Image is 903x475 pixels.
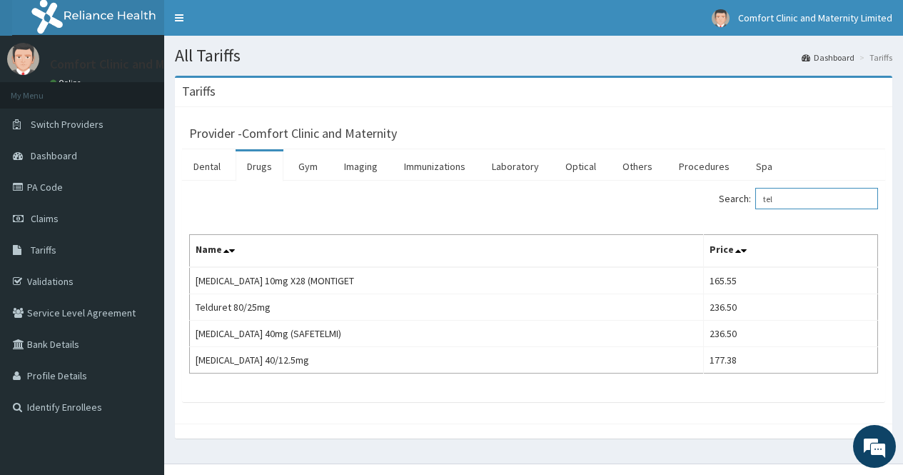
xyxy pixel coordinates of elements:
input: Search: [755,188,878,209]
img: User Image [7,43,39,75]
h3: Tariffs [182,85,216,98]
a: Procedures [667,151,741,181]
a: Immunizations [393,151,477,181]
th: Name [190,235,704,268]
a: Gym [287,151,329,181]
td: 236.50 [703,321,877,347]
span: Dashboard [31,149,77,162]
th: Price [703,235,877,268]
td: [MEDICAL_DATA] 10mg X28 (MONTIGET [190,267,704,294]
img: d_794563401_company_1708531726252_794563401 [26,71,58,107]
h3: Provider - Comfort Clinic and Maternity [189,127,397,140]
h1: All Tariffs [175,46,892,65]
span: Tariffs [31,244,56,256]
div: Minimize live chat window [234,7,268,41]
li: Tariffs [856,51,892,64]
a: Dental [182,151,232,181]
a: Spa [745,151,784,181]
label: Search: [719,188,878,209]
td: 165.55 [703,267,877,294]
a: Online [50,78,84,88]
td: 236.50 [703,294,877,321]
a: Optical [554,151,607,181]
td: 177.38 [703,347,877,374]
span: Claims [31,212,59,225]
span: Switch Providers [31,118,104,131]
a: Dashboard [802,51,854,64]
td: [MEDICAL_DATA] 40/12.5mg [190,347,704,374]
a: Drugs [236,151,283,181]
td: Telduret 80/25mg [190,294,704,321]
img: User Image [712,9,730,27]
span: Comfort Clinic and Maternity Limited [738,11,892,24]
a: Others [611,151,664,181]
a: Laboratory [480,151,550,181]
p: Comfort Clinic and Maternity Limited [50,58,255,71]
td: [MEDICAL_DATA] 40mg (SAFETELMI) [190,321,704,347]
textarea: Type your message and hit 'Enter' [7,320,272,370]
div: Chat with us now [74,80,240,99]
span: We're online! [83,145,197,289]
a: Imaging [333,151,389,181]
